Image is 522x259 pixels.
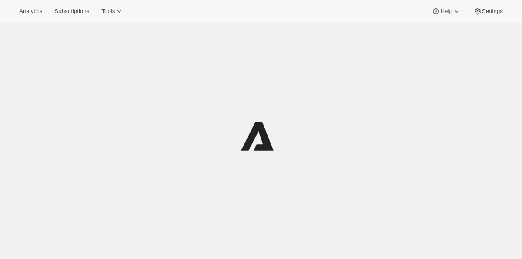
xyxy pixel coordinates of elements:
[440,8,452,15] span: Help
[426,5,466,17] button: Help
[101,8,115,15] span: Tools
[96,5,129,17] button: Tools
[49,5,94,17] button: Subscriptions
[14,5,47,17] button: Analytics
[468,5,508,17] button: Settings
[54,8,89,15] span: Subscriptions
[482,8,503,15] span: Settings
[19,8,42,15] span: Analytics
